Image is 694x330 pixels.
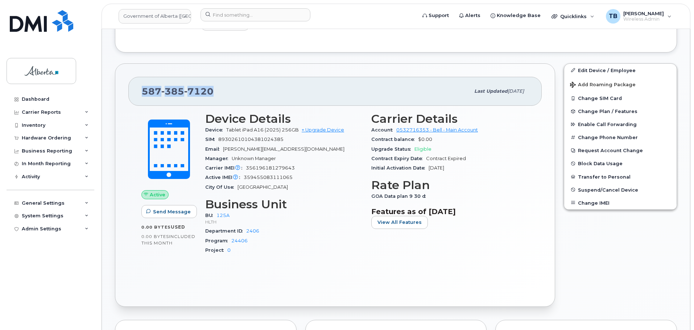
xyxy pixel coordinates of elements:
[218,137,284,142] span: 89302610104381024385
[474,88,508,94] span: Last updated
[497,12,541,19] span: Knowledge Base
[205,247,227,253] span: Project
[232,156,276,161] span: Unknown Manager
[150,191,165,198] span: Active
[141,205,197,218] button: Send Message
[371,207,529,216] h3: Features as of [DATE]
[454,8,486,23] a: Alerts
[244,175,293,180] span: 359455083111065
[371,216,428,229] button: View All Features
[546,9,599,24] div: Quicklinks
[141,234,195,246] span: included this month
[578,122,637,127] span: Enable Call Forwarding
[371,156,426,161] span: Contract Expiry Date
[371,112,529,125] h3: Carrier Details
[609,12,617,21] span: TB
[486,8,546,23] a: Knowledge Base
[560,13,587,19] span: Quicklinks
[153,208,191,215] span: Send Message
[141,234,169,239] span: 0.00 Bytes
[161,86,184,97] span: 385
[564,92,677,105] button: Change SIM Card
[371,127,396,133] span: Account
[371,146,414,152] span: Upgrade Status
[564,170,677,183] button: Transfer to Personal
[426,156,466,161] span: Contract Expired
[205,156,232,161] span: Manager
[578,187,638,192] span: Suspend/Cancel Device
[141,225,171,230] span: 0.00 Bytes
[142,86,214,97] span: 587
[226,127,299,133] span: Tablet iPad A16 (2025) 256GB
[227,247,231,253] a: 0
[205,219,363,225] p: HLTH
[418,137,432,142] span: $0.00
[371,165,429,171] span: Initial Activation Date
[564,196,677,209] button: Change IMEI
[371,193,429,199] span: GOA Data plan 9 30 d
[371,137,418,142] span: Contract balance
[578,109,637,114] span: Change Plan / Features
[205,127,226,133] span: Device
[564,105,677,118] button: Change Plan / Features
[223,146,344,152] span: [PERSON_NAME][EMAIL_ADDRESS][DOMAIN_NAME]
[564,77,677,92] button: Add Roaming Package
[465,12,480,19] span: Alerts
[570,82,636,89] span: Add Roaming Package
[205,213,216,218] span: BU
[246,165,295,171] span: 356196181279643
[205,137,218,142] span: SIM
[623,11,664,16] span: [PERSON_NAME]
[377,219,422,226] span: View All Features
[216,213,230,218] a: 125A
[205,175,244,180] span: Active IMEI
[231,238,248,243] a: 24406
[171,224,185,230] span: used
[508,88,524,94] span: [DATE]
[184,86,214,97] span: 7120
[564,144,677,157] button: Request Account Change
[564,157,677,170] button: Block Data Usage
[564,118,677,131] button: Enable Call Forwarding
[417,8,454,23] a: Support
[205,184,237,190] span: City Of Use
[237,184,288,190] span: [GEOGRAPHIC_DATA]
[205,238,231,243] span: Program
[205,146,223,152] span: Email
[205,112,363,125] h3: Device Details
[564,131,677,144] button: Change Phone Number
[119,9,191,24] a: Government of Alberta (GOA)
[371,179,529,192] h3: Rate Plan
[302,127,344,133] a: + Upgrade Device
[414,146,431,152] span: Eligible
[601,9,677,24] div: Tami Betchuk
[205,165,246,171] span: Carrier IMEI
[429,12,449,19] span: Support
[564,183,677,196] button: Suspend/Cancel Device
[205,228,246,234] span: Department ID
[201,8,310,21] input: Find something...
[205,198,363,211] h3: Business Unit
[246,228,259,234] a: 2406
[429,165,444,171] span: [DATE]
[564,64,677,77] a: Edit Device / Employee
[623,16,664,22] span: Wireless Admin
[396,127,478,133] a: 0532716353 - Bell - Main Account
